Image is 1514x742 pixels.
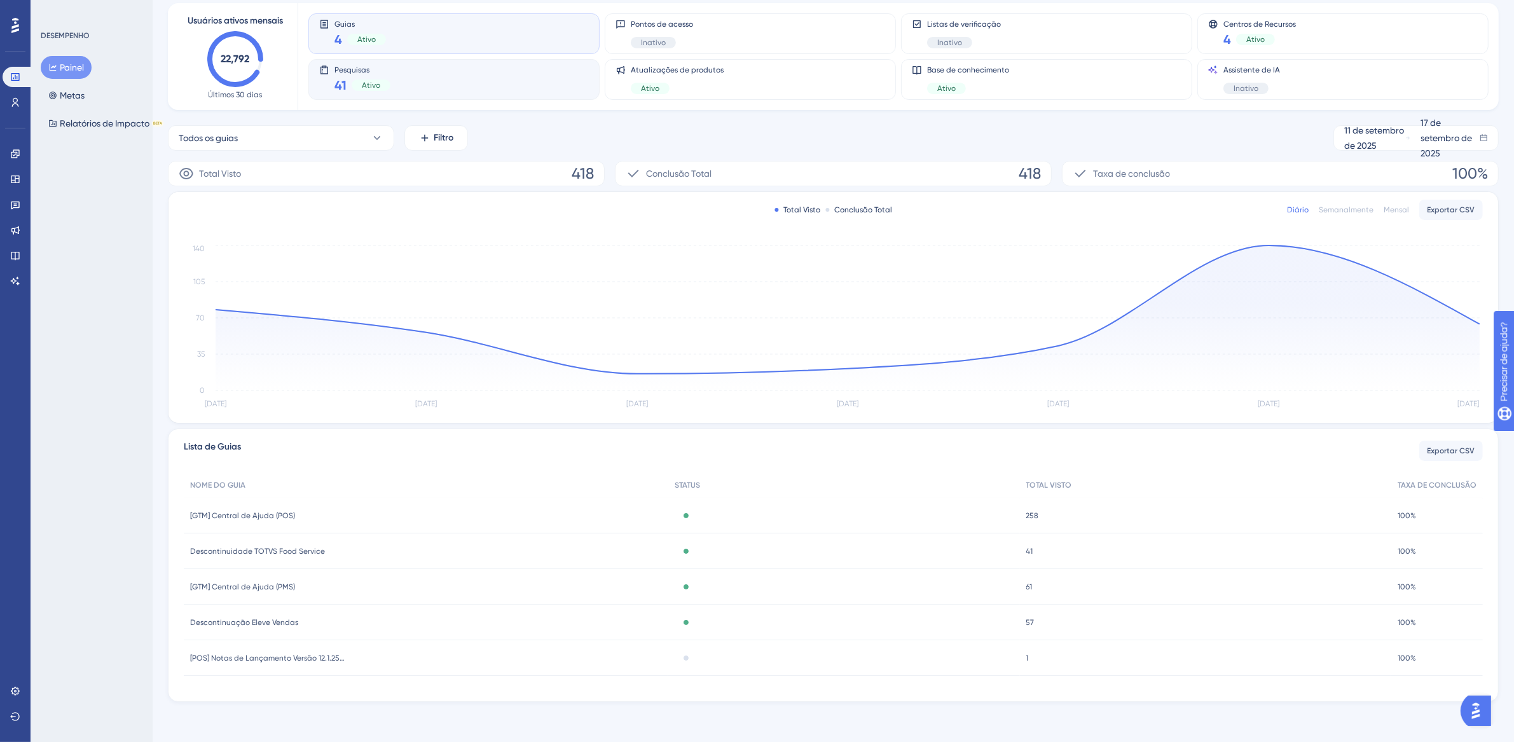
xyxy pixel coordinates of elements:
font: 4 [1223,32,1231,47]
font: Conclusão Total [646,168,712,179]
font: Atualizações de produtos [631,65,724,74]
font: Todos os guias [179,133,238,143]
font: Base de conhecimento [927,65,1009,74]
font: Exportar CSV [1428,446,1475,455]
font: 17 de setembro de 2025 [1421,118,1473,158]
font: Últimos 30 dias [209,90,263,99]
font: Filtro [434,132,454,143]
font: Conclusão Total [834,205,892,214]
font: Ativo [1246,35,1265,44]
button: Exportar CSV [1419,200,1483,220]
tspan: [DATE] [626,400,648,409]
tspan: [DATE] [837,400,858,409]
font: Ativo [937,84,956,93]
tspan: [DATE] [1258,400,1280,409]
font: 11 de setembro de 2025 [1344,125,1404,151]
font: Precisar de ajuda? [30,6,109,15]
font: Ativo [641,84,659,93]
button: Filtro [404,125,468,151]
font: Pontos de acesso [631,20,693,29]
font: Centros de Recursos [1223,20,1296,29]
font: TOTAL VISTO [1026,481,1072,490]
font: [GTM] Central de Ajuda (PMS) [190,582,295,591]
font: Inativo [937,38,962,47]
font: Descontinuação Eleve Vendas [190,618,298,627]
font: Total Visto [783,205,820,214]
font: Metas [60,90,85,100]
font: 100% [1398,654,1416,663]
font: Assistente de IA [1223,65,1280,74]
font: [POS] Notas de Lançamento Versão 12.1.2508.00 [190,654,361,663]
tspan: [DATE] [415,400,437,409]
tspan: 105 [193,277,205,286]
tspan: [DATE] [1457,400,1479,409]
font: Listas de verificação [927,20,1001,29]
font: Diário [1287,205,1309,214]
font: Descontinuidade TOTVS Food Service [190,547,325,556]
tspan: 140 [193,244,205,253]
font: BETA [153,121,162,125]
font: Relatórios de Impacto [60,118,149,128]
font: NOME DO GUIA [190,481,245,490]
tspan: 0 [200,386,205,395]
font: Lista de Guias [184,441,241,452]
font: 418 [1019,165,1041,182]
font: 100% [1398,582,1416,591]
font: 100% [1398,618,1416,627]
font: Pesquisas [334,65,369,74]
font: 418 [572,165,594,182]
font: STATUS [675,481,700,490]
font: Usuários ativos mensais [188,15,283,26]
font: 258 [1026,511,1039,520]
font: 41 [1026,547,1033,556]
button: Todos os guias [168,125,394,151]
font: Inativo [641,38,666,47]
font: 100% [1452,165,1488,182]
font: 41 [334,78,347,93]
font: TAXA DE CONCLUSÃO [1398,481,1476,490]
font: 57 [1026,618,1035,627]
font: Total Visto [199,168,241,179]
iframe: Iniciador do Assistente de IA do UserGuiding [1461,692,1499,730]
font: [GTM] Central de Ajuda (POS) [190,511,295,520]
tspan: 70 [196,313,205,322]
tspan: [DATE] [205,400,226,409]
font: Exportar CSV [1428,205,1475,214]
font: 1 [1026,654,1029,663]
font: Semanalmente [1319,205,1373,214]
font: Mensal [1384,205,1409,214]
font: Ativo [362,81,380,90]
font: Guias [334,20,355,29]
font: 100% [1398,511,1416,520]
button: Metas [41,84,92,107]
font: 100% [1398,547,1416,556]
font: DESEMPENHO [41,31,90,40]
font: 61 [1026,582,1033,591]
tspan: 35 [197,350,205,359]
font: Ativo [357,35,376,44]
tspan: [DATE] [1047,400,1069,409]
font: Inativo [1234,84,1258,93]
text: 22,792 [221,53,250,65]
font: Painel [60,62,84,72]
button: Exportar CSV [1419,441,1483,461]
button: Painel [41,56,92,79]
font: 4 [334,32,342,47]
font: Taxa de conclusão [1093,168,1170,179]
button: Relatórios de ImpactoBETA [41,112,171,135]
